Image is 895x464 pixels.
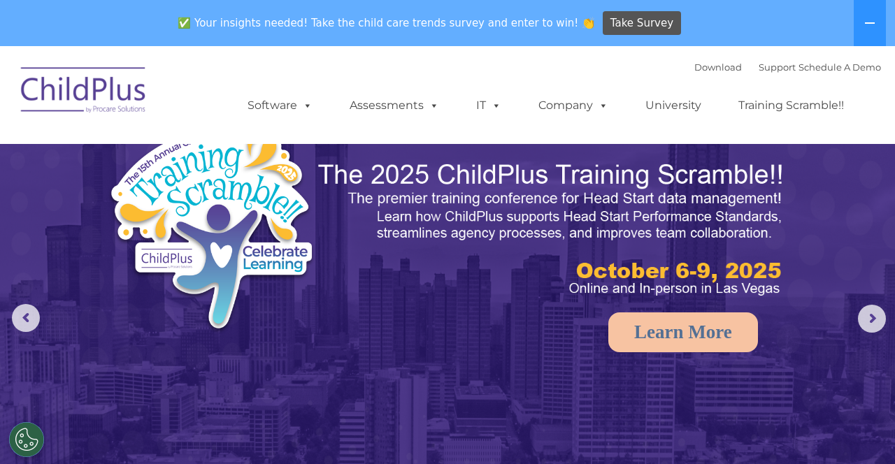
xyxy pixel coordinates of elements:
a: Take Survey [603,11,682,36]
font: | [694,61,881,73]
span: Phone number [194,150,254,160]
a: Company [524,92,622,119]
a: Learn More [608,312,758,352]
a: Schedule A Demo [799,61,881,73]
a: Assessments [336,92,453,119]
span: Last name [194,92,237,103]
a: IT [462,92,515,119]
a: Support [759,61,796,73]
a: University [631,92,715,119]
button: Cookies Settings [9,422,44,457]
img: ChildPlus by Procare Solutions [14,57,154,127]
a: Download [694,61,742,73]
span: Take Survey [610,11,673,36]
a: Software [234,92,327,119]
a: Training Scramble!! [724,92,858,119]
span: ✅ Your insights needed! Take the child care trends survey and enter to win! 👏 [173,9,601,36]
